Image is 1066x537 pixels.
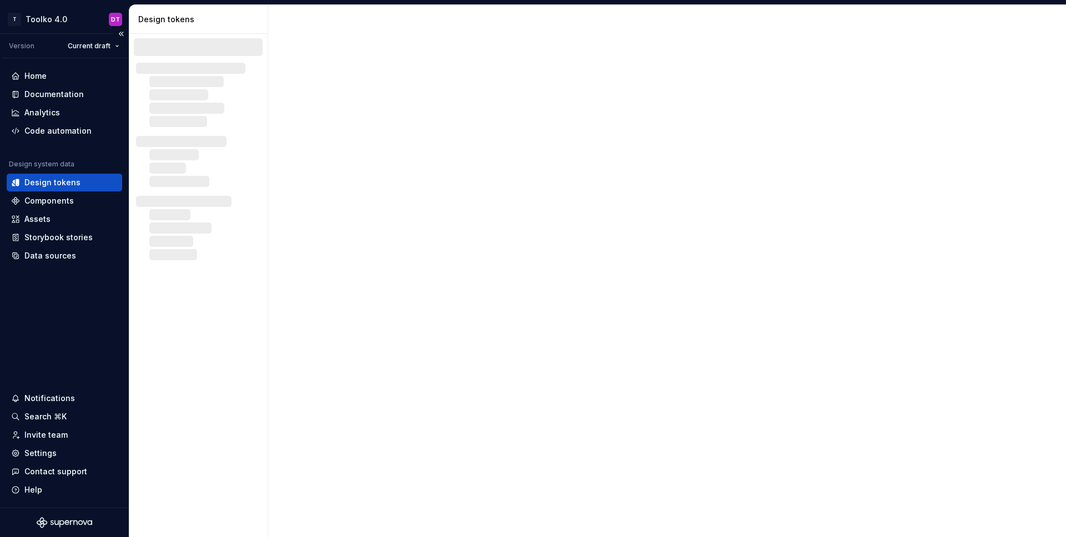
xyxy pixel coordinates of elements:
[24,107,60,118] div: Analytics
[24,70,47,82] div: Home
[7,104,122,121] a: Analytics
[24,250,76,261] div: Data sources
[2,7,127,31] button: TToolko 4.0DT
[7,192,122,210] a: Components
[24,177,81,188] div: Design tokens
[113,26,129,42] button: Collapse sidebar
[9,160,74,169] div: Design system data
[138,14,263,25] div: Design tokens
[24,466,87,477] div: Contact support
[24,89,84,100] div: Documentation
[7,408,122,425] button: Search ⌘K
[7,389,122,407] button: Notifications
[7,444,122,462] a: Settings
[24,232,93,243] div: Storybook stories
[7,426,122,444] a: Invite team
[63,38,124,54] button: Current draft
[7,85,122,103] a: Documentation
[68,42,110,50] span: Current draft
[24,393,75,404] div: Notifications
[9,42,34,50] div: Version
[26,14,67,25] div: Toolko 4.0
[7,210,122,228] a: Assets
[7,174,122,191] a: Design tokens
[24,195,74,206] div: Components
[7,229,122,246] a: Storybook stories
[24,214,51,225] div: Assets
[111,15,120,24] div: DT
[7,247,122,265] a: Data sources
[24,484,42,495] div: Help
[7,481,122,499] button: Help
[7,67,122,85] a: Home
[24,411,67,422] div: Search ⌘K
[8,13,21,26] div: T
[24,125,92,136] div: Code automation
[37,517,92,528] svg: Supernova Logo
[24,448,57,459] div: Settings
[7,463,122,480] button: Contact support
[24,429,68,440] div: Invite team
[7,122,122,140] a: Code automation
